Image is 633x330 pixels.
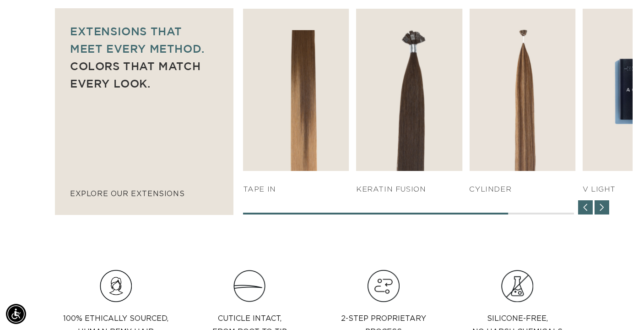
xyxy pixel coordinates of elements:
[501,270,533,302] img: Group.png
[70,22,218,40] p: Extensions that
[6,304,26,324] div: Accessibility Menu
[356,185,462,194] h4: KERATIN FUSION
[233,270,265,302] img: Clip_path_group_11631e23-4577-42dd-b462-36179a27abaf.png
[578,200,593,215] div: Previous slide
[100,270,132,302] img: Hair_Icon_a70f8c6f-f1c4-41e1-8dbd-f323a2e654e6.png
[70,187,218,201] p: explore our extensions
[243,9,349,194] div: 4 / 7
[70,57,218,92] p: Colors that match every look.
[243,185,349,194] h4: TAPE IN
[368,270,400,302] img: Hair_Icon_e13bf847-e4cc-4568-9d64-78eb6e132bb2.png
[595,200,609,215] div: Next slide
[469,9,575,194] div: 6 / 7
[70,40,218,57] p: meet every method.
[356,9,462,194] div: 5 / 7
[587,286,633,330] iframe: Chat Widget
[469,185,575,194] h4: Cylinder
